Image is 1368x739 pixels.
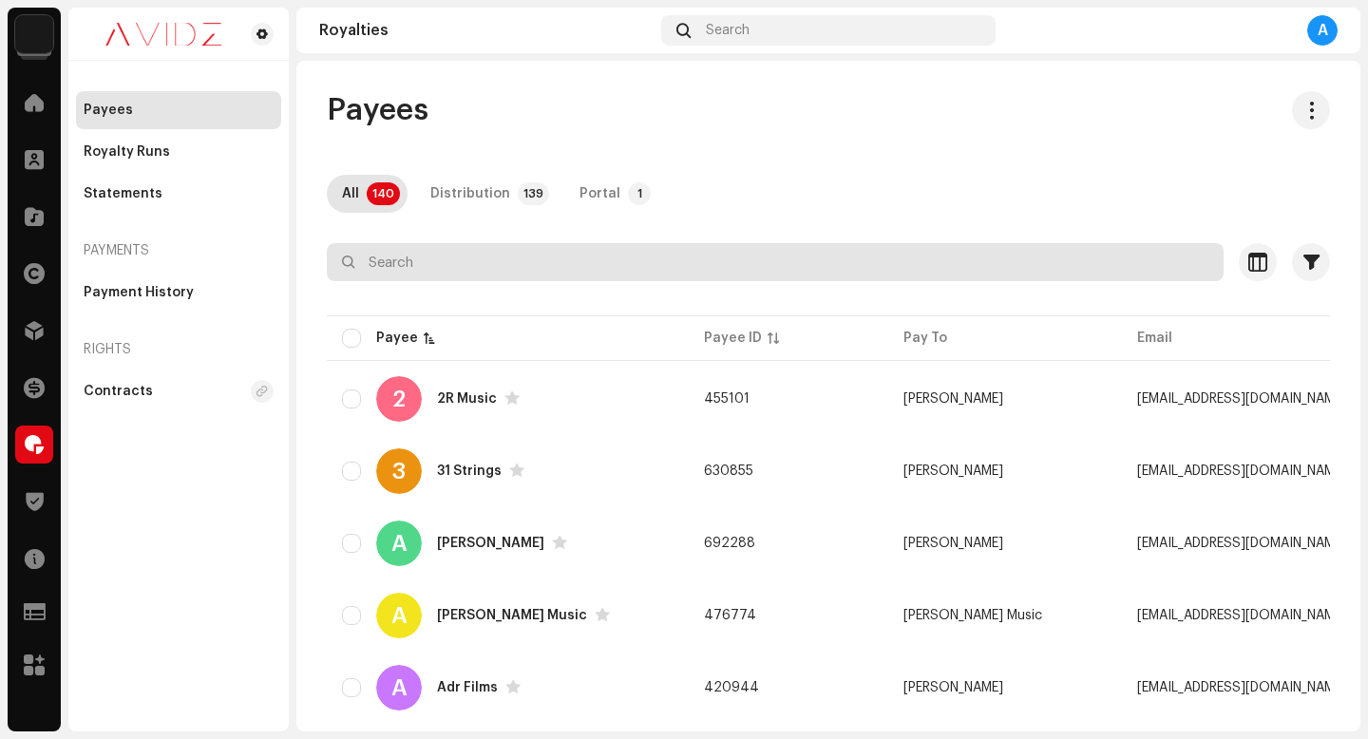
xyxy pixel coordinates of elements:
div: Aashnarayan Sharma [437,537,544,550]
span: 420944 [704,681,759,694]
span: 692288 [704,537,755,550]
span: 630855 [704,464,753,478]
div: A [376,665,422,711]
div: Payee ID [704,329,762,348]
re-a-nav-header: Rights [76,327,281,372]
re-m-nav-item: Payment History [76,274,281,312]
span: ompako@gmail.com [1137,392,1346,406]
re-m-nav-item: Statements [76,175,281,213]
div: Portal [579,175,620,213]
img: 10d72f0b-d06a-424f-aeaa-9c9f537e57b6 [15,15,53,53]
re-m-nav-item: Payees [76,91,281,129]
div: A [376,593,422,638]
span: 476774 [704,609,756,622]
span: Adarsh Music [903,609,1042,622]
span: nandkishorjp@gmail.com [1137,609,1346,622]
div: Payment History [84,285,194,300]
div: A [1307,15,1338,46]
div: 31 Strings [437,464,502,478]
div: A [376,521,422,566]
span: Parveen Gupta [903,681,1003,694]
span: Ramesh Kumar Mittal [903,392,1003,406]
img: 0c631eef-60b6-411a-a233-6856366a70de [84,23,243,46]
div: Contracts [84,384,153,399]
span: Payees [327,91,428,129]
span: aashnarayansharmavlogs@gmail.com [1137,537,1346,550]
div: Payees [84,103,133,118]
input: Search [327,243,1224,281]
p-badge: 140 [367,182,400,205]
div: 2 [376,376,422,422]
p-badge: 139 [518,182,549,205]
span: 31strings@gmail.com [1137,464,1346,478]
re-m-nav-item: Royalty Runs [76,133,281,171]
div: Statements [84,186,162,201]
div: Distribution [430,175,510,213]
re-m-nav-item: Contracts [76,372,281,410]
p-badge: 1 [628,182,651,205]
div: Payee [376,329,418,348]
re-a-nav-header: Payments [76,228,281,274]
div: Royalty Runs [84,144,170,160]
div: 3 [376,448,422,494]
div: Royalties [319,23,654,38]
div: All [342,175,359,213]
span: Shubham Gijwani [903,464,1003,478]
div: 2R Music [437,392,497,406]
span: 455101 [704,392,750,406]
span: Search [706,23,750,38]
span: adrfilms1994@gmail.com [1137,681,1346,694]
div: Adr Films [437,681,498,694]
div: Adarsh Music [437,609,587,622]
span: Aashnarayan Sharma [903,537,1003,550]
